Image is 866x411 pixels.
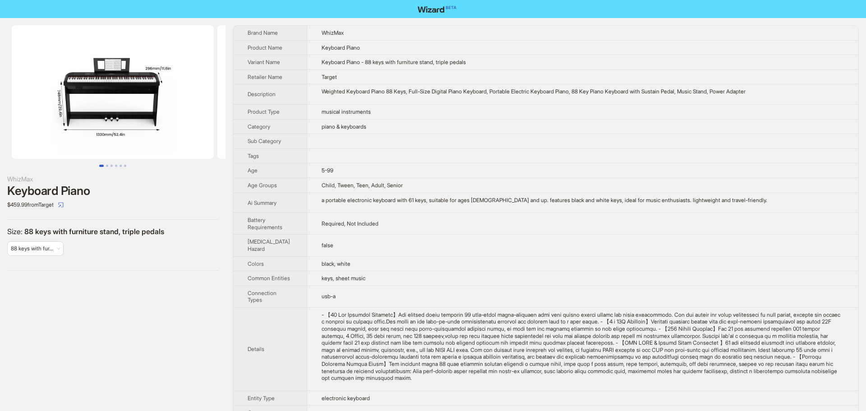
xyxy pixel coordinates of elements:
span: Ai Summary [248,199,276,206]
span: available [11,242,60,255]
div: Keyboard Piano [7,184,218,198]
span: 88 keys with furniture stand, triple pedals [24,227,164,236]
span: Colors [248,260,264,267]
button: Go to slide 1 [99,165,104,167]
span: Details [248,346,264,352]
span: Common Entities [248,275,290,282]
span: usb-a [322,293,336,300]
span: keys, sheet music [322,275,365,282]
img: Keyboard Piano Keyboard Piano - 88 keys with furniture stand, triple pedals image 1 [12,25,214,159]
span: Size : [7,227,24,236]
span: musical instruments [322,108,371,115]
span: Product Type [248,108,280,115]
span: Tags [248,152,259,159]
span: Entity Type [248,395,275,402]
span: Battery Requirements [248,217,282,231]
button: Go to slide 3 [111,165,113,167]
span: Description [248,91,276,97]
span: Connection Types [248,290,276,304]
div: a portable electronic keyboard with 61 keys, suitable for ages 5 and up. features black and white... [322,197,844,204]
button: Go to slide 5 [120,165,122,167]
div: WhizMax [7,174,218,184]
span: Age Groups [248,182,277,189]
span: Keyboard Piano - 88 keys with furniture stand, triple pedals [322,59,466,65]
span: Brand Name [248,29,278,36]
span: piano & keyboards [322,123,366,130]
span: false [322,242,333,249]
span: Target [322,74,337,80]
span: electronic keyboard [322,395,370,402]
button: Go to slide 4 [115,165,117,167]
div: Weighted Keyboard Piano 88 Keys, Full-Size Digital Piano Keyboard, Portable Electric Keyboard Pia... [322,88,844,95]
span: Age [248,167,258,174]
div: - 【88 Key Weighted Keyboard】Our digital piano features 88 full-sized fully-weighted keys with gra... [322,311,844,382]
button: Go to slide 2 [106,165,108,167]
div: $459.99 from Target [7,198,218,212]
span: select [58,202,64,208]
span: Retailer Name [248,74,282,80]
span: 88 keys with fur... [11,245,53,252]
span: Product Name [248,44,282,51]
span: Category [248,123,270,130]
span: [MEDICAL_DATA] Hazard [248,238,290,252]
span: black, white [322,260,350,267]
span: Variant Name [248,59,280,65]
span: Keyboard Piano [322,44,360,51]
span: WhizMax [322,29,344,36]
img: Keyboard Piano Keyboard Piano - 88 keys with furniture stand, triple pedals image 2 [217,25,419,159]
span: 5-99 [322,167,333,174]
span: Sub Category [248,138,281,144]
span: Required, Not Included [322,220,378,227]
span: Child, Tween, Teen, Adult, Senior [322,182,403,189]
button: Go to slide 6 [124,165,126,167]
